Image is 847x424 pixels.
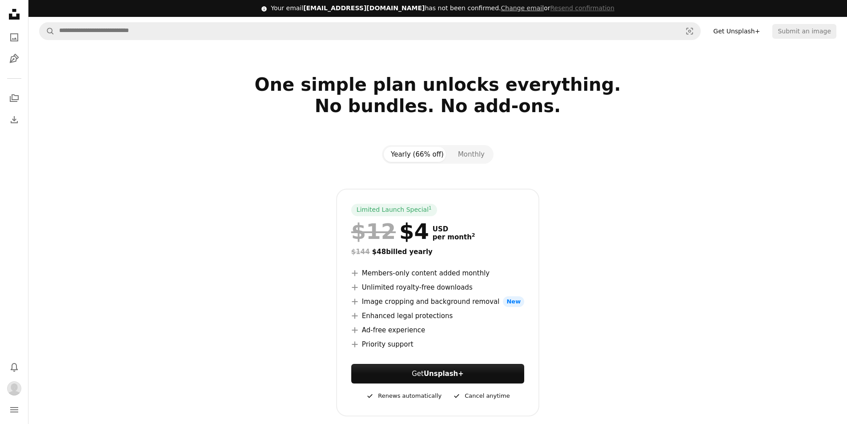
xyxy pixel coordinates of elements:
[472,232,475,238] sup: 2
[501,4,544,12] a: Change email
[303,4,425,12] span: [EMAIL_ADDRESS][DOMAIN_NAME]
[5,358,23,376] button: Notifications
[271,4,614,13] div: Your email has not been confirmed.
[351,220,429,243] div: $4
[433,233,475,241] span: per month
[351,364,524,384] a: GetUnsplash+
[351,311,524,321] li: Enhanced legal protections
[39,22,701,40] form: Find visuals sitewide
[424,370,464,378] strong: Unsplash+
[5,5,23,25] a: Home — Unsplash
[5,50,23,68] a: Illustrations
[451,147,492,162] button: Monthly
[40,23,55,40] button: Search Unsplash
[679,23,700,40] button: Visual search
[384,147,451,162] button: Yearly (66% off)
[351,282,524,293] li: Unlimited royalty-free downloads
[152,74,724,138] h2: One simple plan unlocks everything. No bundles. No add-ons.
[351,246,524,257] div: $48 billed yearly
[550,4,614,13] button: Resend confirmation
[351,296,524,307] li: Image cropping and background removal
[501,4,614,12] span: or
[351,248,370,256] span: $144
[351,204,437,216] div: Limited Launch Special
[365,391,442,401] div: Renews automatically
[470,233,477,241] a: 2
[351,325,524,335] li: Ad-free experience
[7,381,21,396] img: Avatar of user Aksel Nundal
[429,205,432,210] sup: 1
[5,111,23,129] a: Download History
[452,391,510,401] div: Cancel anytime
[427,206,434,214] a: 1
[351,268,524,279] li: Members-only content added monthly
[5,28,23,46] a: Photos
[5,89,23,107] a: Collections
[503,296,524,307] span: New
[351,339,524,350] li: Priority support
[5,401,23,419] button: Menu
[351,220,396,243] span: $12
[772,24,836,38] button: Submit an image
[5,380,23,397] button: Profile
[433,225,475,233] span: USD
[708,24,765,38] a: Get Unsplash+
